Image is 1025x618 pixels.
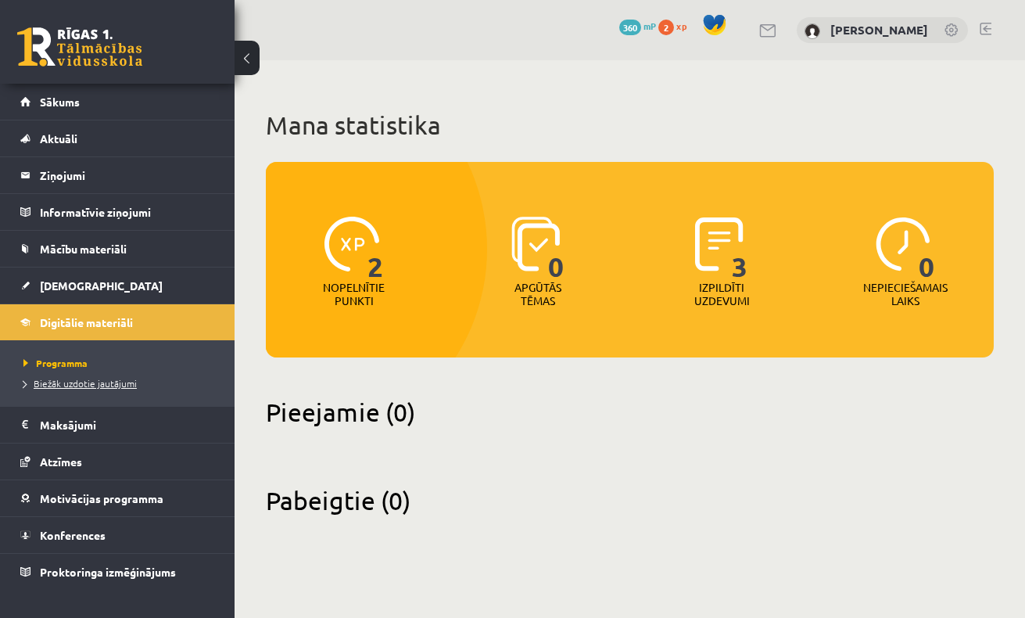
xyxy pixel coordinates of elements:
a: 360 mP [619,20,656,32]
a: Proktoringa izmēģinājums [20,554,215,590]
p: Nepieciešamais laiks [863,281,948,307]
span: Konferences [40,528,106,542]
a: Mācību materiāli [20,231,215,267]
p: Izpildīti uzdevumi [691,281,752,307]
a: Digitālie materiāli [20,304,215,340]
a: Atzīmes [20,444,215,480]
span: Digitālie materiāli [40,315,133,329]
a: Motivācijas programma [20,480,215,516]
span: Biežāk uzdotie jautājumi [23,377,137,390]
span: [DEMOGRAPHIC_DATA] [40,278,163,293]
a: Sākums [20,84,215,120]
img: Sigita Onufrijeva [805,23,820,39]
span: 2 [658,20,674,35]
span: mP [643,20,656,32]
legend: Maksājumi [40,407,215,443]
a: Konferences [20,517,215,553]
a: Ziņojumi [20,157,215,193]
a: [DEMOGRAPHIC_DATA] [20,268,215,304]
img: icon-xp-0682a9bc20223a9ccc6f5883a126b849a74cddfe5390d2b41b4391c66f2066e7.svg [324,217,379,271]
span: Sākums [40,95,80,109]
span: Proktoringa izmēģinājums [40,565,176,579]
a: [PERSON_NAME] [830,22,928,38]
a: Rīgas 1. Tālmācības vidusskola [17,27,142,66]
img: icon-learned-topics-4a711ccc23c960034f471b6e78daf4a3bad4a20eaf4de84257b87e66633f6470.svg [511,217,561,271]
img: icon-clock-7be60019b62300814b6bd22b8e044499b485619524d84068768e800edab66f18.svg [876,217,930,271]
span: 360 [619,20,641,35]
span: 2 [367,217,384,281]
a: Informatīvie ziņojumi [20,194,215,230]
span: Programma [23,357,88,369]
h2: Pieejamie (0) [266,397,994,427]
a: Programma [23,356,219,370]
img: icon-completed-tasks-ad58ae20a441b2904462921112bc710f1caf180af7a3daa7317a5a94f2d26646.svg [695,217,744,271]
span: 0 [919,217,935,281]
p: Nopelnītie punkti [323,281,385,307]
a: 2 xp [658,20,694,32]
span: Atzīmes [40,455,82,469]
span: 3 [732,217,748,281]
span: xp [676,20,686,32]
a: Maksājumi [20,407,215,443]
h2: Pabeigtie (0) [266,485,994,516]
span: Motivācijas programma [40,491,163,505]
span: Mācību materiāli [40,242,127,256]
span: Aktuāli [40,131,77,146]
p: Apgūtās tēmas [507,281,568,307]
h1: Mana statistika [266,110,994,141]
a: Biežāk uzdotie jautājumi [23,376,219,390]
legend: Ziņojumi [40,157,215,193]
a: Aktuāli [20,120,215,156]
legend: Informatīvie ziņojumi [40,194,215,230]
span: 0 [548,217,564,281]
